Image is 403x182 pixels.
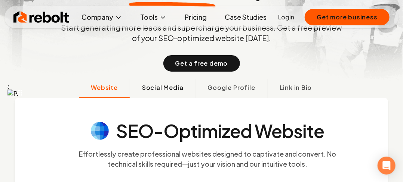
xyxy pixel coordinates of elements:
[378,157,396,175] div: Open Intercom Messenger
[280,83,312,92] span: Link in Bio
[219,10,273,25] a: Case Studies
[267,79,324,98] button: Link in Bio
[130,79,196,98] button: Social Media
[59,22,344,43] p: Start generating more leads and supercharge your business. Get a free preview of your SEO-optimiz...
[179,10,213,25] a: Pricing
[13,10,70,25] img: Rebolt Logo
[278,13,294,22] a: Login
[196,79,267,98] button: Google Profile
[76,10,128,25] button: Company
[91,83,118,92] span: Website
[163,55,240,72] button: Get a free demo
[134,10,173,25] button: Tools
[116,122,324,140] h4: SEO-Optimized Website
[305,9,390,25] button: Get more business
[208,83,255,92] span: Google Profile
[79,79,130,98] button: Website
[142,83,184,92] span: Social Media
